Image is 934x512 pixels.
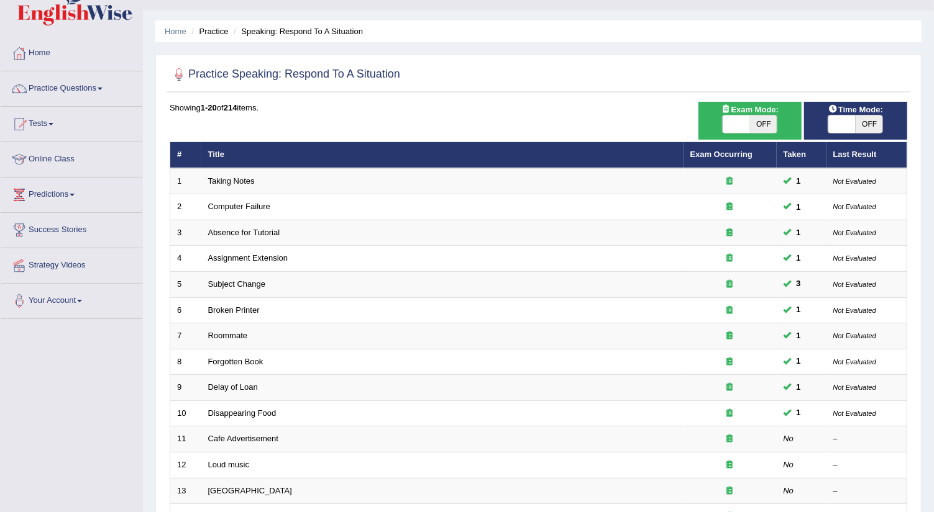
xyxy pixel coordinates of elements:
a: Practice Questions [1,71,142,102]
a: Subject Change [208,279,266,289]
em: No [784,486,794,495]
div: Exam occurring question [690,408,770,420]
span: Time Mode: [823,103,888,116]
span: You can still take this question [792,174,806,187]
td: 7 [170,323,201,349]
a: Taking Notes [208,176,255,186]
td: 10 [170,400,201,426]
small: Not Evaluated [833,229,876,236]
div: Exam occurring question [690,382,770,393]
a: Your Account [1,284,142,315]
span: You can still take this question [792,381,806,394]
a: [GEOGRAPHIC_DATA] [208,486,292,495]
div: Exam occurring question [690,279,770,290]
a: Home [1,36,142,67]
li: Speaking: Respond To A Situation [231,25,363,37]
td: 13 [170,478,201,504]
em: No [784,434,794,443]
td: 11 [170,426,201,452]
a: Roommate [208,331,248,340]
a: Delay of Loan [208,382,258,392]
th: Title [201,142,684,168]
div: Show exams occurring in exams [698,102,802,140]
small: Not Evaluated [833,332,876,339]
td: 8 [170,349,201,375]
li: Practice [188,25,228,37]
div: Exam occurring question [690,330,770,342]
b: 1-20 [201,103,217,112]
a: Strategy Videos [1,248,142,279]
span: You can still take this question [792,226,806,239]
a: Online Class [1,142,142,173]
span: You can still take this question [792,330,806,343]
span: OFF [856,115,883,133]
a: Forgotten Book [208,357,263,366]
div: Exam occurring question [690,201,770,213]
span: You can still take this question [792,355,806,368]
td: 4 [170,246,201,272]
small: Not Evaluated [833,177,876,185]
span: OFF [750,115,777,133]
a: Exam Occurring [690,150,753,159]
small: Not Evaluated [833,410,876,417]
a: Computer Failure [208,202,270,211]
th: Taken [777,142,826,168]
small: Not Evaluated [833,307,876,314]
th: Last Result [826,142,907,168]
a: Broken Printer [208,305,260,315]
td: 12 [170,452,201,478]
span: You can still take this question [792,277,806,290]
td: 5 [170,272,201,298]
small: Not Evaluated [833,203,876,210]
th: # [170,142,201,168]
a: Home [165,27,186,36]
b: 214 [224,103,237,112]
td: 3 [170,220,201,246]
div: Exam occurring question [690,459,770,471]
div: Exam occurring question [690,253,770,264]
a: Assignment Extension [208,253,288,263]
small: Not Evaluated [833,281,876,288]
a: Predictions [1,177,142,209]
small: Not Evaluated [833,384,876,391]
a: Cafe Advertisement [208,434,278,443]
div: Exam occurring question [690,176,770,187]
span: You can still take this question [792,200,806,213]
div: – [833,459,900,471]
span: You can still take this question [792,252,806,265]
td: 9 [170,375,201,401]
div: Exam occurring question [690,433,770,445]
a: Disappearing Food [208,408,277,418]
div: Exam occurring question [690,356,770,368]
small: Not Evaluated [833,254,876,262]
div: – [833,485,900,497]
span: You can still take this question [792,303,806,317]
div: Showing of items. [170,102,907,114]
span: Exam Mode: [717,103,784,116]
span: You can still take this question [792,406,806,420]
a: Loud music [208,460,249,469]
a: Absence for Tutorial [208,228,280,237]
td: 2 [170,194,201,220]
div: Exam occurring question [690,227,770,239]
small: Not Evaluated [833,358,876,366]
h2: Practice Speaking: Respond To A Situation [170,65,400,84]
div: Exam occurring question [690,305,770,317]
a: Tests [1,107,142,138]
td: 1 [170,168,201,194]
a: Success Stories [1,213,142,244]
div: – [833,433,900,445]
div: Exam occurring question [690,485,770,497]
em: No [784,460,794,469]
td: 6 [170,297,201,323]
